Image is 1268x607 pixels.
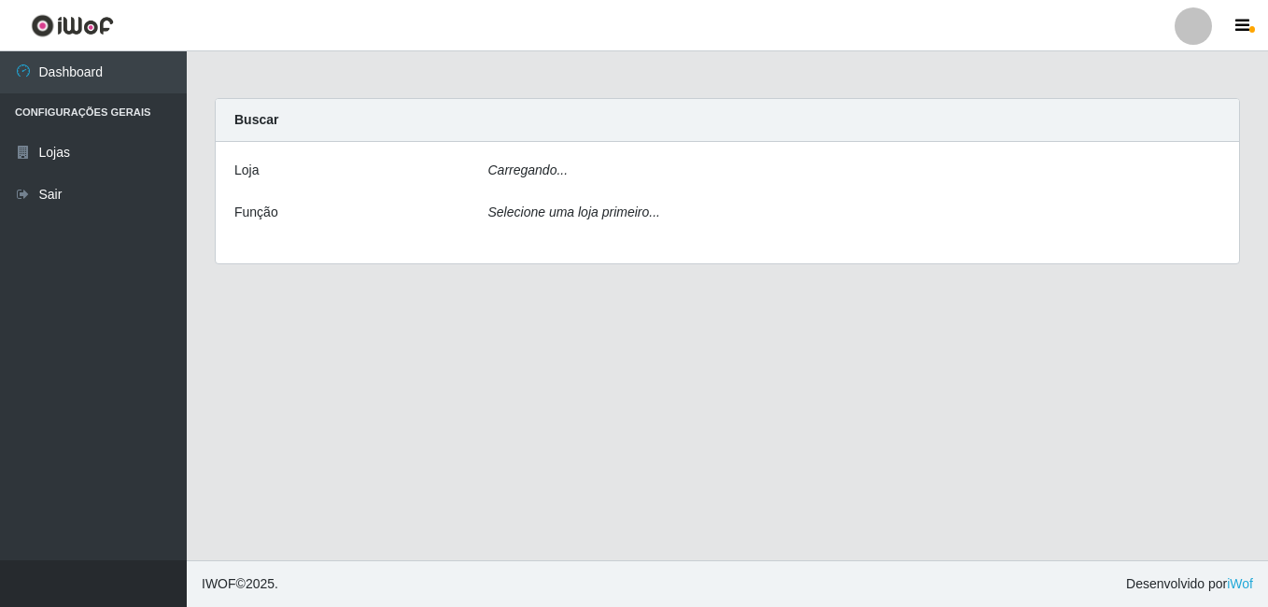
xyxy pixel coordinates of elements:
[1227,576,1253,591] a: iWof
[234,203,278,222] label: Função
[202,576,236,591] span: IWOF
[488,205,660,219] i: Selecione uma loja primeiro...
[488,162,569,177] i: Carregando...
[1126,574,1253,594] span: Desenvolvido por
[202,574,278,594] span: © 2025 .
[234,161,259,180] label: Loja
[31,14,114,37] img: CoreUI Logo
[234,112,278,127] strong: Buscar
